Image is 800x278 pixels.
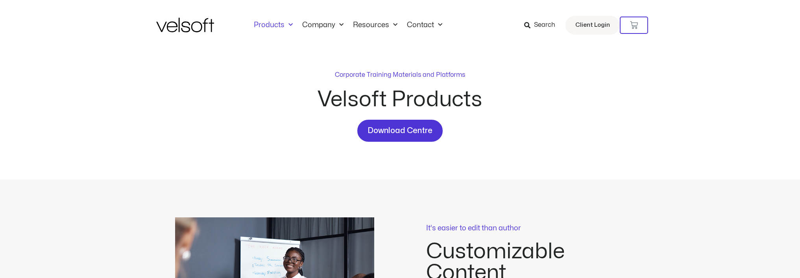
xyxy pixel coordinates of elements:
[565,16,620,35] a: Client Login
[426,225,625,232] p: It's easier to edit than author
[357,120,443,142] a: Download Centre
[249,21,447,30] nav: Menu
[156,18,214,32] img: Velsoft Training Materials
[368,124,432,137] span: Download Centre
[249,21,297,30] a: ProductsMenu Toggle
[297,21,348,30] a: CompanyMenu Toggle
[348,21,402,30] a: ResourcesMenu Toggle
[575,20,610,30] span: Client Login
[402,21,447,30] a: ContactMenu Toggle
[534,20,555,30] span: Search
[335,70,465,80] p: Corporate Training Materials and Platforms
[259,89,542,110] h2: Velsoft Products
[524,19,561,32] a: Search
